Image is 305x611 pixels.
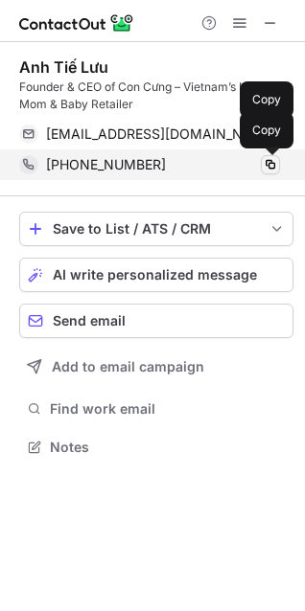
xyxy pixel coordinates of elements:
div: Save to List / ATS / CRM [53,221,260,237]
button: Send email [19,304,293,338]
span: Send email [53,313,126,328]
img: ContactOut v5.3.10 [19,11,134,34]
div: Anh Tiế Lưu [19,57,108,77]
button: Notes [19,434,293,461]
button: save-profile-one-click [19,212,293,246]
span: Notes [50,439,286,456]
span: AI write personalized message [53,267,257,283]
span: [EMAIL_ADDRESS][DOMAIN_NAME] [46,125,266,143]
div: Founder & CEO of Con Cưng – Vietnam’s Largest Mom & Baby Retailer [19,79,293,113]
button: Find work email [19,396,293,422]
span: Add to email campaign [52,359,204,374]
button: Add to email campaign [19,350,293,384]
span: [PHONE_NUMBER] [46,156,166,173]
span: Find work email [50,400,286,418]
button: AI write personalized message [19,258,293,292]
